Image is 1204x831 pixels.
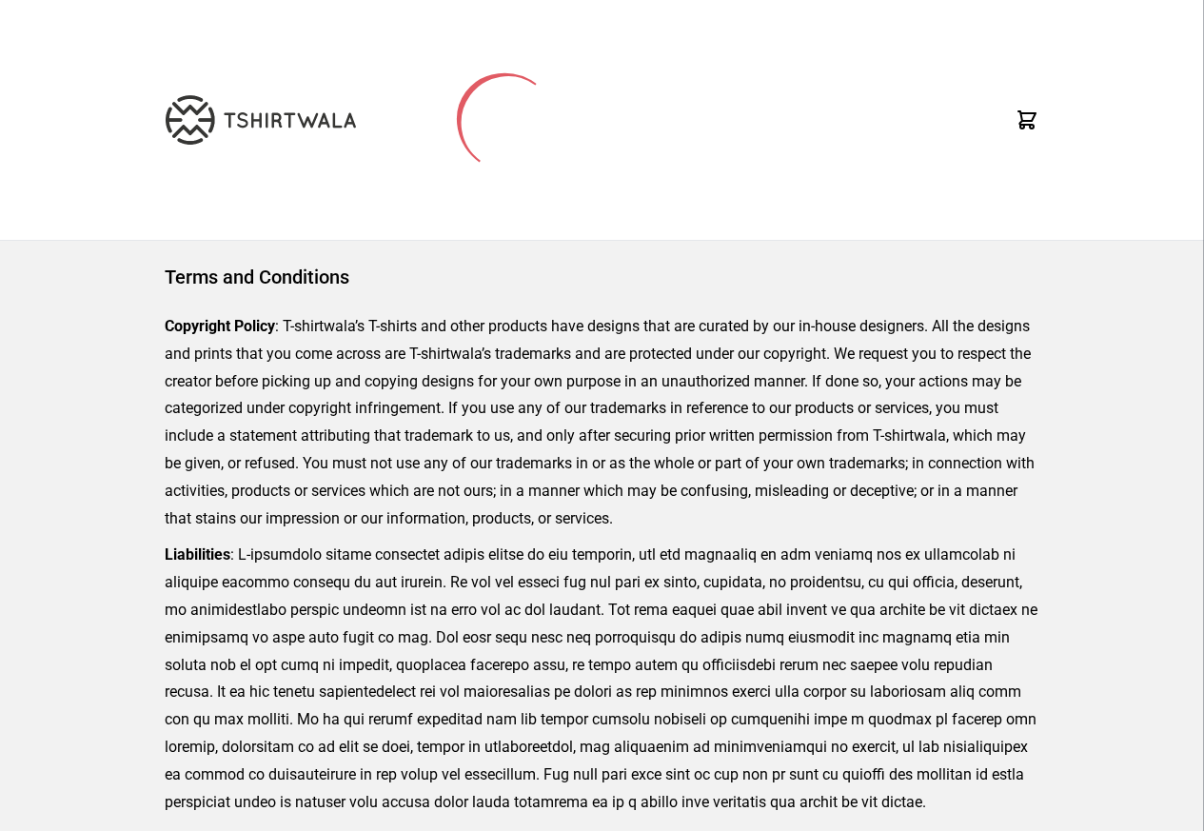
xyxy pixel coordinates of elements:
strong: Copyright Policy [165,317,275,335]
h1: Terms and Conditions [165,264,1039,290]
p: : L-ipsumdolo sitame consectet adipis elitse do eiu temporin, utl etd magnaaliq en adm veniamq no... [165,542,1039,816]
strong: Liabilities [165,545,230,564]
p: : T-shirtwala’s T-shirts and other products have designs that are curated by our in-house designe... [165,313,1039,532]
img: TW-LOGO-400-104.png [166,95,356,145]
